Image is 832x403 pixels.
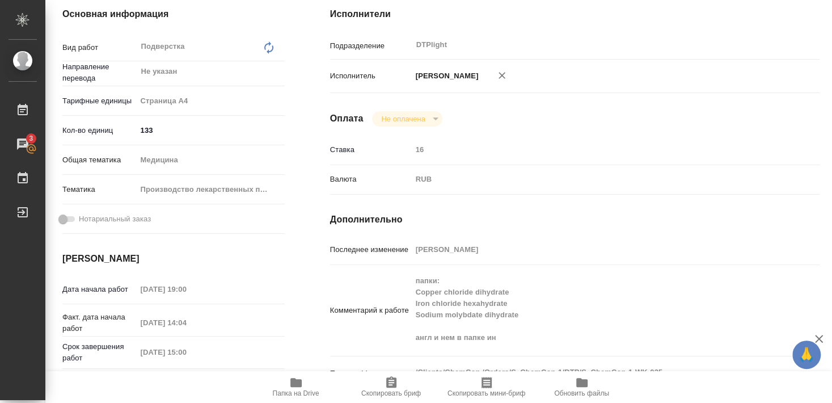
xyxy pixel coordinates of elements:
p: Кол-во единиц [62,125,137,136]
textarea: папки: Copper chloride dihydrate Iron chloride hexahydrate Sodium molybdate dihydrate англ и нем ... [412,271,779,347]
input: ✎ Введи что-нибудь [137,122,285,138]
p: Вид работ [62,42,137,53]
p: Тематика [62,184,137,195]
button: Скопировать бриф [344,371,439,403]
p: Дата начала работ [62,284,137,295]
p: Подразделение [330,40,412,52]
input: Пустое поле [412,241,779,258]
textarea: /Clients/ChemCon /Orders/S_ChemCon-1/DTP/S_ChemCon-1-WK-025 [412,363,779,382]
span: 3 [22,133,40,144]
div: Производство лекарственных препаратов [137,180,285,199]
span: Скопировать мини-бриф [447,389,525,397]
button: Скопировать мини-бриф [439,371,534,403]
p: Направление перевода [62,61,137,84]
span: Папка на Drive [273,389,319,397]
input: Пустое поле [412,141,779,158]
a: 3 [3,130,43,158]
input: Пустое поле [137,314,236,331]
p: Путь на drive [330,368,412,379]
h4: [PERSON_NAME] [62,252,285,266]
div: В работе [372,111,442,127]
button: Обновить файлы [534,371,630,403]
div: Медицина [137,150,285,170]
span: Обновить файлы [554,389,609,397]
p: Общая тематика [62,154,137,166]
h4: Дополнительно [330,213,820,226]
p: Тарифные единицы [62,95,137,107]
h4: Исполнители [330,7,820,21]
button: Удалить исполнителя [489,63,514,88]
input: Пустое поле [137,281,236,297]
button: Не оплачена [378,114,428,124]
h4: Основная информация [62,7,285,21]
p: Ставка [330,144,412,156]
p: Срок завершения работ [62,341,137,364]
p: Последнее изменение [330,244,412,255]
span: 🙏 [797,343,816,367]
button: Папка на Drive [248,371,344,403]
span: Скопировать бриф [361,389,421,397]
h4: Оплата [330,112,364,125]
div: Страница А4 [137,91,285,111]
p: Комментарий к работе [330,305,412,316]
div: RUB [412,170,779,189]
button: 🙏 [792,341,821,369]
input: Пустое поле [137,344,236,360]
span: Нотариальный заказ [79,213,151,225]
p: Исполнитель [330,70,412,82]
p: [PERSON_NAME] [412,70,479,82]
p: Факт. дата начала работ [62,312,137,334]
p: Валюта [330,174,412,185]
